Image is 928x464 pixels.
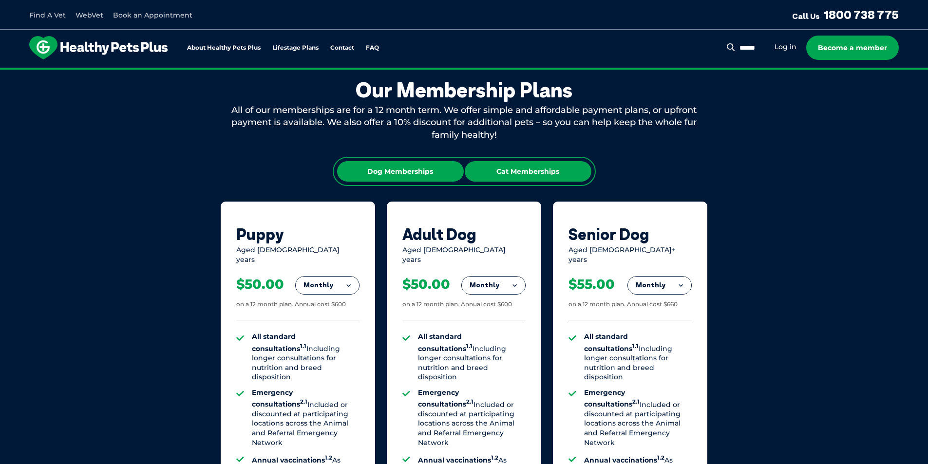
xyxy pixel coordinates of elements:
[337,161,464,182] div: Dog Memberships
[236,300,346,309] div: on a 12 month plan. Annual cost $600
[584,388,692,447] li: Included or discounted at participating locations across the Animal and Referral Emergency Network
[29,11,66,19] a: Find A Vet
[325,454,332,461] sup: 1.2
[418,332,473,353] strong: All standard consultations
[462,277,525,294] button: Monthly
[402,245,526,264] div: Aged [DEMOGRAPHIC_DATA] years
[584,332,639,353] strong: All standard consultations
[568,300,678,309] div: on a 12 month plan. Annual cost $660
[236,276,284,293] div: $50.00
[584,332,692,382] li: Including longer consultations for nutrition and breed disposition
[418,332,526,382] li: Including longer consultations for nutrition and breed disposition
[252,332,360,382] li: Including longer consultations for nutrition and breed disposition
[366,45,379,51] a: FAQ
[300,343,306,350] sup: 1.1
[657,454,664,461] sup: 1.2
[402,300,512,309] div: on a 12 month plan. Annual cost $600
[628,277,691,294] button: Monthly
[418,388,526,447] li: Included or discounted at participating locations across the Animal and Referral Emergency Network
[725,42,737,52] button: Search
[221,104,708,141] div: All of our memberships are for a 12 month term. We offer simple and affordable payment plans, or ...
[465,161,591,182] div: Cat Memberships
[568,225,692,243] div: Senior Dog
[236,245,360,264] div: Aged [DEMOGRAPHIC_DATA] years
[466,399,473,406] sup: 2.1
[632,343,639,350] sup: 1.1
[402,276,450,293] div: $50.00
[252,388,307,408] strong: Emergency consultations
[296,277,359,294] button: Monthly
[418,388,473,408] strong: Emergency consultations
[806,36,899,60] a: Become a member
[221,78,708,102] div: Our Membership Plans
[300,399,307,406] sup: 2.1
[282,68,646,77] span: Proactive, preventative wellness program designed to keep your pet healthier and happier for longer
[252,332,306,353] strong: All standard consultations
[775,42,796,52] a: Log in
[272,45,319,51] a: Lifestage Plans
[113,11,192,19] a: Book an Appointment
[187,45,261,51] a: About Healthy Pets Plus
[568,276,615,293] div: $55.00
[29,36,168,59] img: hpp-logo
[491,454,498,461] sup: 1.2
[330,45,354,51] a: Contact
[792,7,899,22] a: Call Us1800 738 775
[632,399,640,406] sup: 2.1
[466,343,473,350] sup: 1.1
[568,245,692,264] div: Aged [DEMOGRAPHIC_DATA]+ years
[76,11,103,19] a: WebVet
[584,388,640,408] strong: Emergency consultations
[402,225,526,243] div: Adult Dog
[252,388,360,447] li: Included or discounted at participating locations across the Animal and Referral Emergency Network
[792,11,820,21] span: Call Us
[236,225,360,243] div: Puppy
